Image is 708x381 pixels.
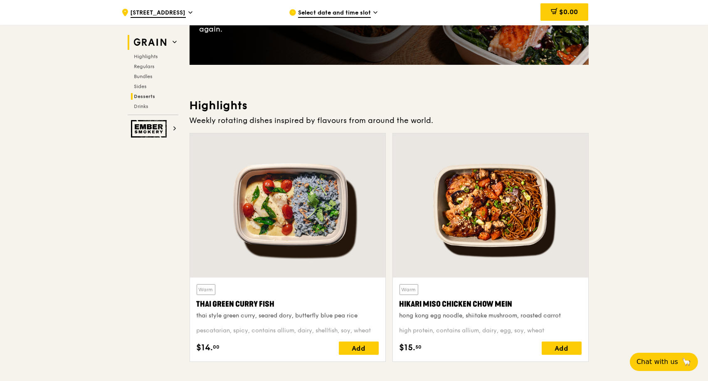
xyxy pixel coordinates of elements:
[400,327,582,335] div: high protein, contains allium, dairy, egg, soy, wheat
[131,35,169,50] img: Grain web logo
[197,327,379,335] div: pescatarian, spicy, contains allium, dairy, shellfish, soy, wheat
[134,93,155,99] span: Desserts
[400,342,416,354] span: $15.
[339,342,379,355] div: Add
[559,8,578,16] span: $0.00
[213,344,220,350] span: 00
[134,74,153,79] span: Bundles
[681,357,691,367] span: 🦙
[190,98,589,113] h3: Highlights
[400,312,582,320] div: hong kong egg noodle, shiitake mushroom, roasted carrot
[131,9,186,18] span: [STREET_ADDRESS]
[542,342,582,355] div: Add
[197,342,213,354] span: $14.
[630,353,698,371] button: Chat with us🦙
[197,312,379,320] div: thai style green curry, seared dory, butterfly blue pea rice
[134,84,147,89] span: Sides
[400,298,582,310] div: Hikari Miso Chicken Chow Mein
[400,284,418,295] div: Warm
[197,298,379,310] div: Thai Green Curry Fish
[131,120,169,138] img: Ember Smokery web logo
[416,344,422,350] span: 50
[134,54,158,59] span: Highlights
[197,284,215,295] div: Warm
[636,357,678,367] span: Chat with us
[134,64,155,69] span: Regulars
[190,115,589,126] div: Weekly rotating dishes inspired by flavours from around the world.
[134,103,148,109] span: Drinks
[298,9,371,18] span: Select date and time slot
